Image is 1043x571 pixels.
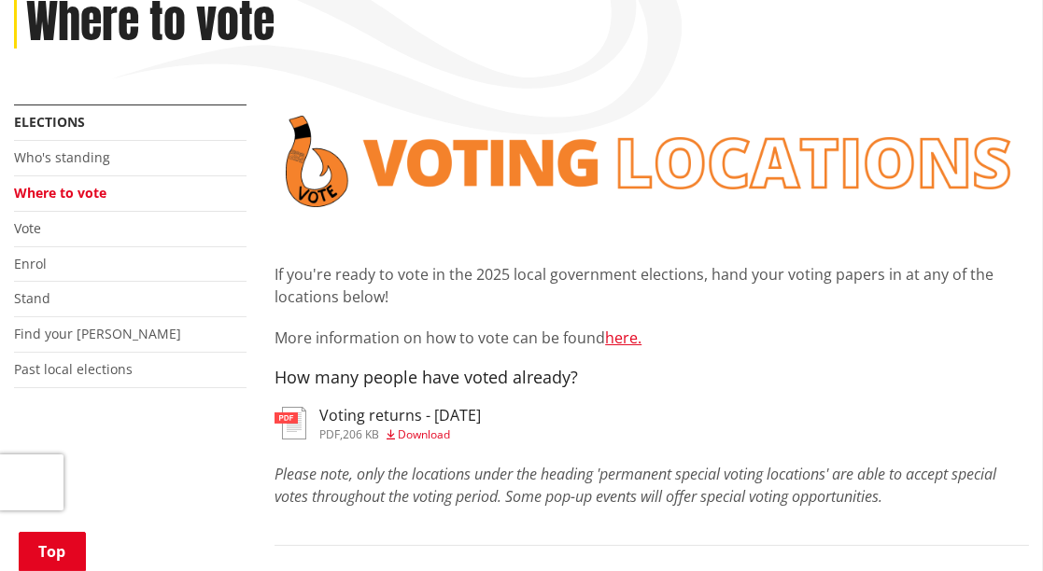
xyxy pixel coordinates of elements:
a: Stand [14,289,50,307]
iframe: Messenger Launcher [957,493,1024,560]
div: , [319,429,481,440]
a: Where to vote [14,184,106,202]
span: Download [398,426,450,442]
a: Who's standing [14,148,110,166]
img: voting locations banner [275,104,1029,217]
a: Find your [PERSON_NAME] [14,325,181,342]
p: If you're ready to vote in the 2025 local government elections, hand your voting papers in at any... [275,263,1029,308]
span: 206 KB [343,426,379,442]
img: document-pdf.svg [275,407,306,439]
em: Please note, only the locations under the heading 'permanent special voting locations' are able t... [275,464,996,507]
a: Elections [14,113,85,131]
a: Voting returns - [DATE] pdf,206 KB Download [275,407,481,440]
h3: Voting returns - [DATE] [319,407,481,425]
span: pdf [319,426,340,442]
a: here. [605,327,641,348]
h4: How many people have voted already? [275,368,1029,388]
a: Top [19,532,86,571]
a: Vote [14,219,41,237]
a: Past local elections [14,360,133,378]
a: Enrol [14,255,47,272]
p: More information on how to vote can be found [275,327,1029,349]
